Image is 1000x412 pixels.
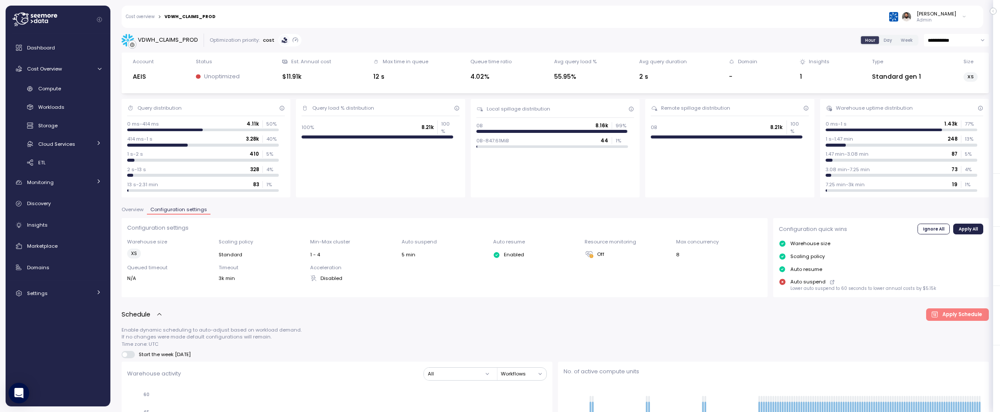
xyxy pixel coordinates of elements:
p: 83 [253,181,259,188]
p: 19 [952,181,957,188]
p: Admin [917,17,956,23]
p: Scaling policy [790,253,825,260]
p: 414 ms-1 s [127,135,152,142]
p: Queued timeout [127,264,213,271]
a: Workloads [9,100,107,114]
p: 100 % [441,120,453,135]
div: Size [963,58,973,65]
div: Query load % distribution [312,105,374,111]
p: 1 % [266,181,278,188]
p: Acceleration [310,264,396,271]
p: 5 % [266,151,278,157]
p: Scaling policy [219,238,305,245]
p: Auto suspend [402,238,488,245]
div: Insights [809,58,829,65]
p: No. of active compute units [564,367,983,376]
div: N/A [127,275,213,282]
div: 55.95% [554,72,597,82]
p: Warehouse activity [127,369,181,378]
div: Avg query load % [554,58,597,65]
div: [PERSON_NAME] [917,10,956,17]
p: 8.21k [770,124,783,131]
span: XS [131,249,137,258]
button: Apply All [953,224,983,234]
div: 3k min [219,275,305,282]
a: Domains [9,259,107,276]
div: Off [585,250,671,258]
p: 3.08 min-7.25 min [826,166,870,173]
p: 50 % [266,120,278,127]
p: 1.47 min-3.08 min [826,151,869,157]
p: 100 % [790,120,802,135]
p: 7.25 min-3k min [826,181,865,188]
p: 1 s-1.47 min [826,135,853,142]
span: Workloads [38,104,64,111]
img: 68790ce639d2d68da1992664.PNG [889,12,898,21]
p: 2 s-13 s [127,166,146,173]
div: Warehouse uptime distribution [836,105,913,111]
span: Overview [122,207,143,212]
div: AEIS [133,72,154,82]
div: 4.02% [470,72,512,82]
p: cost [263,37,274,43]
div: 1 - 4 [310,251,396,258]
button: Schedule [122,310,163,320]
p: 73 [951,166,957,173]
p: 100% [302,124,314,131]
button: Workflows [501,368,546,380]
div: Status [196,58,212,65]
p: 0 ms-1 s [826,120,847,127]
span: Compute [38,85,61,92]
div: Standard [219,251,305,258]
p: Lower auto suspend to 60 seconds to lower annual costs by $5.15k [790,286,936,292]
span: Domains [27,264,49,271]
div: Enabled [493,251,579,258]
p: Warehouse size [790,240,830,247]
p: 1 % [616,137,628,144]
a: Storage [9,119,107,133]
a: Settings [9,285,107,302]
p: Auto suspend [790,278,826,285]
span: Start the week [DATE] [135,351,191,358]
div: VDWH_CLAIMS_PROD [165,15,216,19]
button: Apply Schedule [926,308,989,321]
a: Compute [9,82,107,96]
div: Queue time ratio [470,58,512,65]
div: - [729,72,757,82]
div: Domain [738,58,757,65]
button: All [424,368,494,380]
span: Monitoring [27,179,54,186]
div: Disabled [310,275,396,282]
p: 328 [250,166,259,173]
p: 4.11k [247,120,259,127]
p: Configuration quick wins [779,225,847,234]
span: Dashboard [27,44,55,51]
p: 4 % [965,166,977,173]
p: 8.16k [595,122,608,129]
p: 1.43k [944,120,957,127]
div: 5 min [402,251,488,258]
p: 0B-847.61MiB [476,137,509,144]
div: Account [133,58,154,65]
div: Max time in queue [383,58,428,65]
div: $11.91k [282,72,331,82]
button: Ignore All [918,224,950,234]
div: Type [872,58,883,65]
a: Insights [9,216,107,234]
span: Week [901,37,913,43]
p: 87 [951,151,957,157]
span: ETL [38,159,46,166]
p: Auto resume [790,266,822,273]
div: Query distribution [137,105,182,111]
div: Remote spillage distribution [661,105,730,111]
p: Resource monitoring [585,238,671,245]
span: Cloud Services [38,141,75,148]
p: 1 s-2 s [127,151,143,157]
p: Configuration settings [127,224,762,232]
p: Timeout [219,264,305,271]
a: Discovery [9,195,107,212]
p: 40 % [266,135,278,142]
span: Discovery [27,200,51,207]
p: 4 % [266,166,278,173]
p: Max concurrency [676,238,762,245]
